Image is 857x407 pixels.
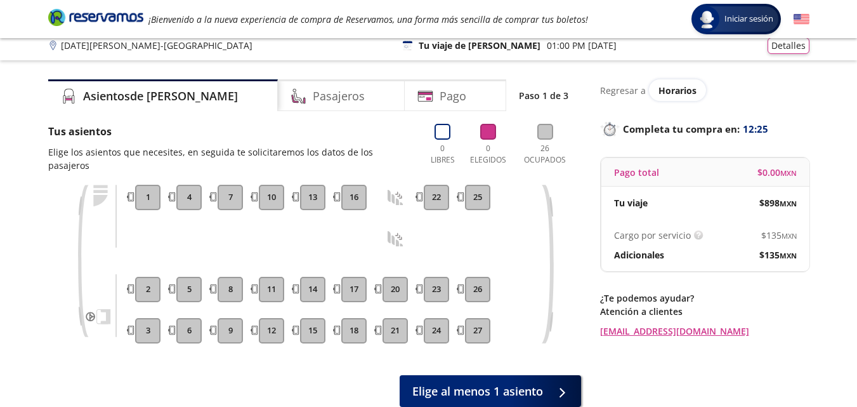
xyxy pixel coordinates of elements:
button: 9 [218,318,243,344]
button: 2 [135,277,160,302]
button: 10 [259,185,284,210]
p: Atención a clientes [600,305,809,318]
p: Regresar a [600,84,646,97]
p: 01:00 PM [DATE] [547,39,617,52]
span: $ 898 [759,196,797,210]
button: 11 [259,277,284,302]
button: 1 [135,185,160,210]
div: Regresar a ver horarios [600,79,809,101]
button: Detalles [768,37,809,54]
button: 16 [341,185,367,210]
p: Tus asientos [48,124,415,139]
a: Brand Logo [48,8,143,30]
button: 7 [218,185,243,210]
p: ¿Te podemos ayudar? [600,291,809,305]
small: MXN [782,231,797,241]
button: 8 [218,277,243,302]
button: 15 [300,318,325,344]
button: 12 [259,318,284,344]
button: 24 [424,318,449,344]
p: Completa tu compra en : [600,120,809,138]
span: $ 135 [761,229,797,242]
a: [EMAIL_ADDRESS][DOMAIN_NAME] [600,324,809,338]
i: Brand Logo [48,8,143,27]
h4: Pasajeros [313,88,365,105]
p: 26 Ocupados [519,143,572,166]
small: MXN [780,168,797,178]
button: 18 [341,318,367,344]
p: Tu viaje de [PERSON_NAME] [419,39,540,52]
span: Iniciar sesión [719,13,778,25]
button: Elige al menos 1 asiento [400,375,581,407]
button: 13 [300,185,325,210]
span: $ 135 [759,248,797,262]
small: MXN [780,251,797,260]
h4: Pago [440,88,466,105]
button: 21 [383,318,408,344]
button: 26 [465,277,490,302]
button: 23 [424,277,449,302]
button: 22 [424,185,449,210]
button: English [794,11,809,27]
em: ¡Bienvenido a la nueva experiencia de compra de Reservamos, una forma más sencilla de comprar tus... [148,13,588,25]
p: Tu viaje [614,196,648,210]
p: [DATE][PERSON_NAME] - [GEOGRAPHIC_DATA] [61,39,252,52]
button: 27 [465,318,490,344]
p: Adicionales [614,248,664,262]
span: Horarios [658,84,697,97]
button: 17 [341,277,367,302]
button: 25 [465,185,490,210]
p: 0 Libres [428,143,458,166]
p: Elige los asientos que necesites, en seguida te solicitaremos los datos de los pasajeros [48,145,415,172]
button: 14 [300,277,325,302]
h4: Asientos de [PERSON_NAME] [83,88,238,105]
p: Pago total [614,166,659,179]
span: 12:25 [743,122,768,137]
span: Elige al menos 1 asiento [412,383,543,400]
span: $ 0.00 [757,166,797,179]
small: MXN [780,199,797,208]
p: Paso 1 de 3 [519,89,568,102]
button: 6 [176,318,202,344]
p: Cargo por servicio [614,229,691,242]
p: 0 Elegidos [467,143,509,166]
button: 5 [176,277,202,302]
button: 20 [383,277,408,302]
button: 3 [135,318,160,344]
button: 4 [176,185,202,210]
